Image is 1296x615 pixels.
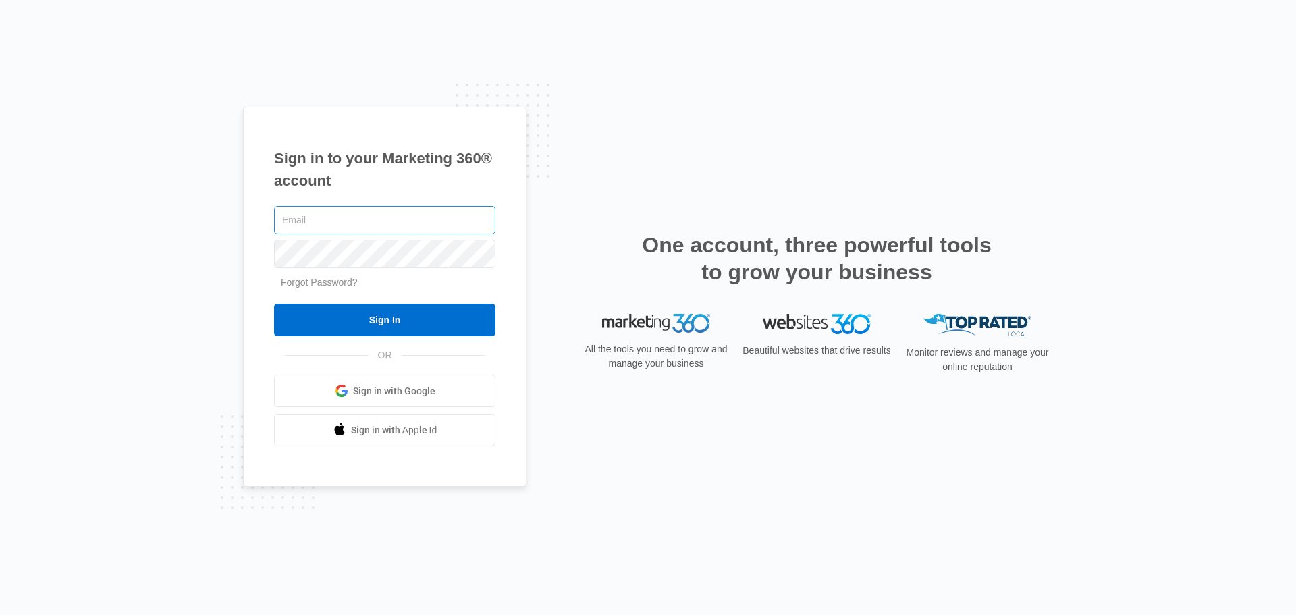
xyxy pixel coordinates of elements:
p: All the tools you need to grow and manage your business [580,342,732,371]
span: Sign in with Apple Id [351,423,437,437]
p: Monitor reviews and manage your online reputation [902,346,1053,374]
h1: Sign in to your Marketing 360® account [274,147,495,192]
span: OR [369,348,402,363]
a: Sign in with Apple Id [274,414,495,446]
img: Marketing 360 [602,314,710,333]
a: Sign in with Google [274,375,495,407]
h2: One account, three powerful tools to grow your business [638,232,996,286]
p: Beautiful websites that drive results [741,344,892,358]
span: Sign in with Google [353,384,435,398]
a: Forgot Password? [281,277,358,288]
img: Top Rated Local [923,314,1031,336]
input: Email [274,206,495,234]
img: Websites 360 [763,314,871,333]
input: Sign In [274,304,495,336]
